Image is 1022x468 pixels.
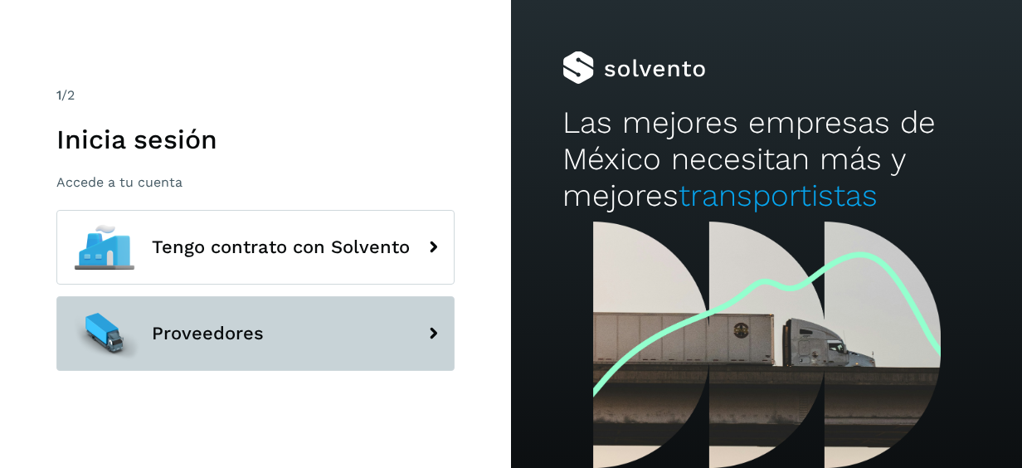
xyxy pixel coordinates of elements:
span: Proveedores [152,324,264,344]
div: /2 [56,85,455,105]
button: Tengo contrato con Solvento [56,210,455,285]
span: 1 [56,87,61,103]
p: Accede a tu cuenta [56,174,455,190]
span: transportistas [679,178,878,213]
h2: Las mejores empresas de México necesitan más y mejores [562,105,971,215]
button: Proveedores [56,296,455,371]
h1: Inicia sesión [56,124,455,155]
span: Tengo contrato con Solvento [152,237,410,257]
